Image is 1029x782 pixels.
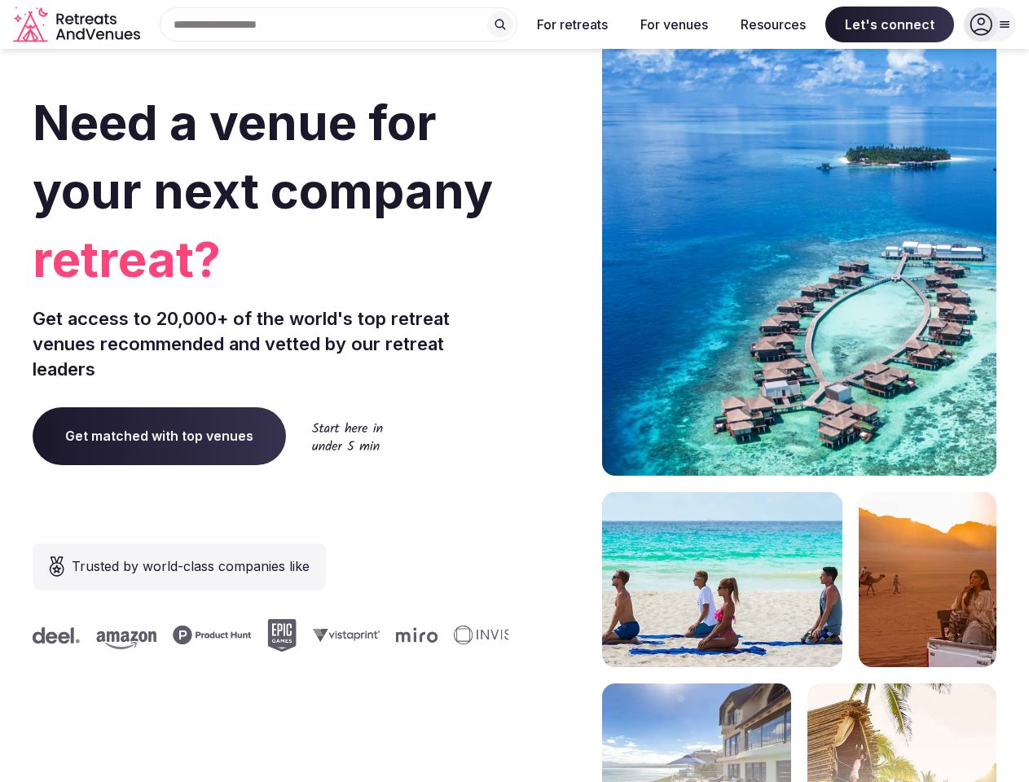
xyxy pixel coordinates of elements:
span: retreat? [33,225,508,293]
span: Let's connect [825,7,954,42]
span: Trusted by world-class companies like [72,556,310,576]
a: Get matched with top venues [33,407,286,464]
button: Resources [728,7,819,42]
svg: Vistaprint company logo [310,628,376,642]
button: For venues [627,7,721,42]
img: yoga on tropical beach [602,492,842,667]
img: woman sitting in back of truck with camels [859,492,996,667]
p: Get access to 20,000+ of the world's top retreat venues recommended and vetted by our retreat lea... [33,306,508,381]
button: For retreats [524,7,621,42]
img: Start here in under 5 min [312,422,383,450]
svg: Retreats and Venues company logo [13,7,143,43]
span: Need a venue for your next company [33,93,493,220]
svg: Invisible company logo [451,626,540,645]
svg: Miro company logo [393,627,434,643]
svg: Deel company logo [29,627,77,644]
svg: Epic Games company logo [264,619,293,652]
a: Visit the homepage [13,7,143,43]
